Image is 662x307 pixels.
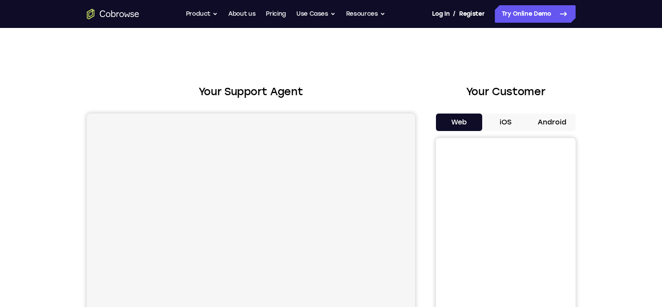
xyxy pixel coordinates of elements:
[436,84,576,100] h2: Your Customer
[87,9,139,19] a: Go to the home page
[453,9,456,19] span: /
[529,114,576,131] button: Android
[482,114,529,131] button: iOS
[266,5,286,23] a: Pricing
[432,5,449,23] a: Log In
[436,114,483,131] button: Web
[87,84,415,100] h2: Your Support Agent
[459,5,484,23] a: Register
[186,5,218,23] button: Product
[346,5,385,23] button: Resources
[296,5,336,23] button: Use Cases
[228,5,255,23] a: About us
[495,5,576,23] a: Try Online Demo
